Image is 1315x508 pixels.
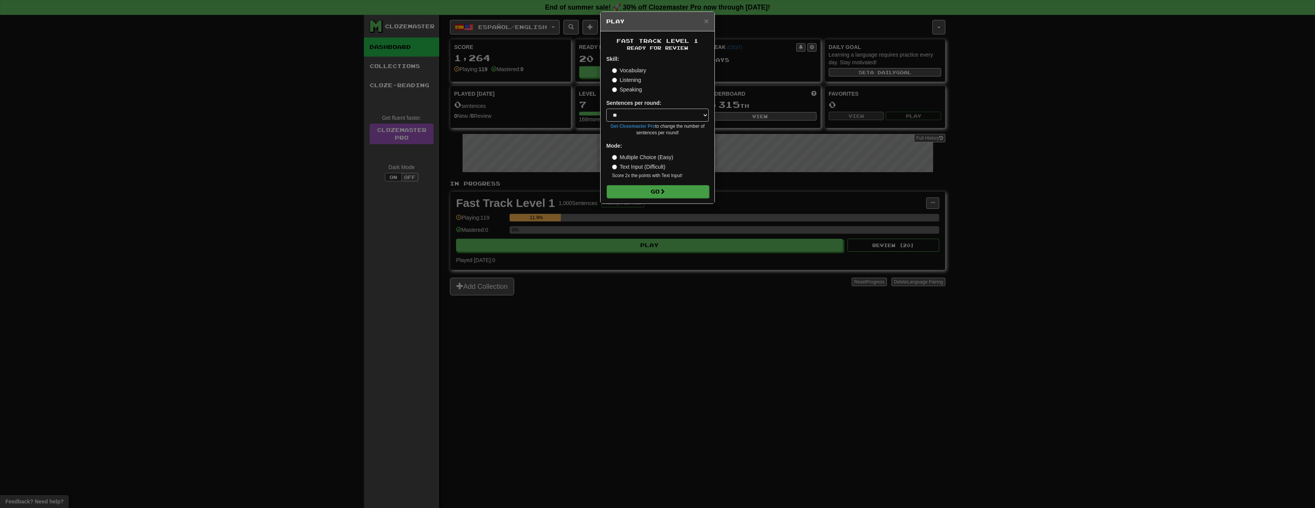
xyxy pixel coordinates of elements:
[607,185,709,198] button: Go
[704,16,709,25] span: ×
[606,143,622,149] strong: Mode:
[606,45,709,51] small: Ready for Review
[612,153,673,161] label: Multiple Choice (Easy)
[612,155,617,160] input: Multiple Choice (Easy)
[612,87,617,92] input: Speaking
[612,76,641,84] label: Listening
[606,56,619,62] strong: Skill:
[606,123,709,136] small: to change the number of sentences per round!
[606,99,661,107] label: Sentences per round:
[612,164,617,169] input: Text Input (Difficult)
[612,86,642,93] label: Speaking
[612,163,666,171] label: Text Input (Difficult)
[606,18,709,25] h5: Play
[612,67,646,74] label: Vocabulary
[617,37,698,44] span: Fast Track Level 1
[612,68,617,73] input: Vocabulary
[612,173,709,179] small: Score 2x the points with Text Input !
[704,17,709,25] button: Close
[612,78,617,83] input: Listening
[610,124,655,129] a: Get Clozemaster Pro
